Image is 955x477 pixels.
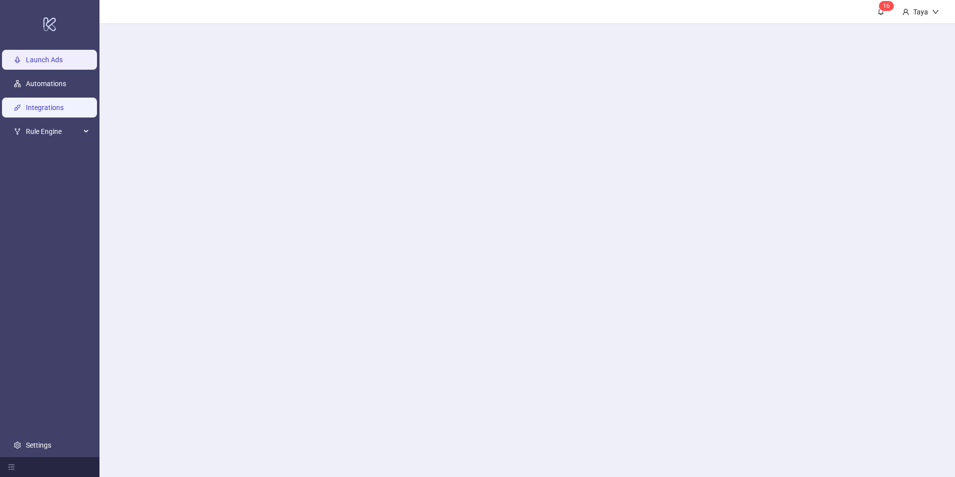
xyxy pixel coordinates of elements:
[26,80,66,88] a: Automations
[886,2,890,9] span: 6
[26,56,63,64] a: Launch Ads
[26,104,64,112] a: Integrations
[909,6,932,17] div: Taya
[26,121,81,141] span: Rule Engine
[26,441,51,449] a: Settings
[8,464,15,471] span: menu-fold
[14,128,21,135] span: fork
[883,2,886,9] span: 1
[879,1,894,11] sup: 16
[932,8,939,15] span: down
[902,8,909,15] span: user
[877,8,884,15] span: bell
